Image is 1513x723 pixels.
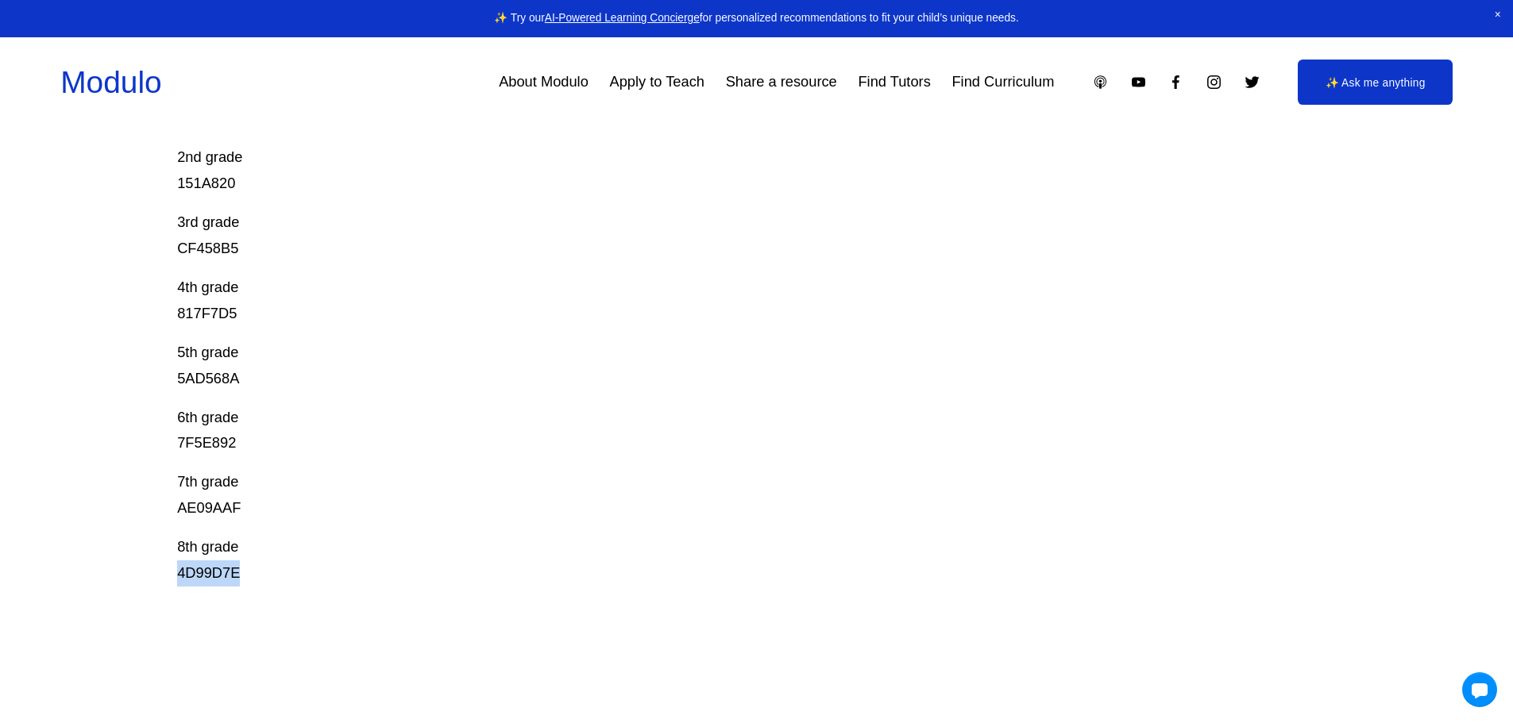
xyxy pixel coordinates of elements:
[177,534,1219,586] p: 8th grade 4D99D7E
[177,340,1219,392] p: 5th grade 5AD568A
[177,405,1219,457] p: 6th grade 7F5E892
[1092,74,1109,90] a: Apple Podcasts
[1298,60,1453,105] a: ✨ Ask me anything
[726,67,837,97] a: Share a resource
[499,67,589,97] a: About Modulo
[610,67,704,97] a: Apply to Teach
[951,67,1054,97] a: Find Curriculum
[177,275,1219,327] p: 4th grade 817F7D5
[1130,74,1147,90] a: YouTube
[1168,74,1184,90] a: Facebook
[60,65,161,99] a: Modulo
[545,12,700,24] a: AI-Powered Learning Concierge
[1244,74,1260,90] a: Twitter
[177,118,1219,197] p: 2nd grade 151A820
[858,67,930,97] a: Find Tutors
[177,210,1219,262] p: 3rd grade CF458B5
[1206,74,1222,90] a: Instagram
[177,469,1219,521] p: 7th grade AE09AAF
